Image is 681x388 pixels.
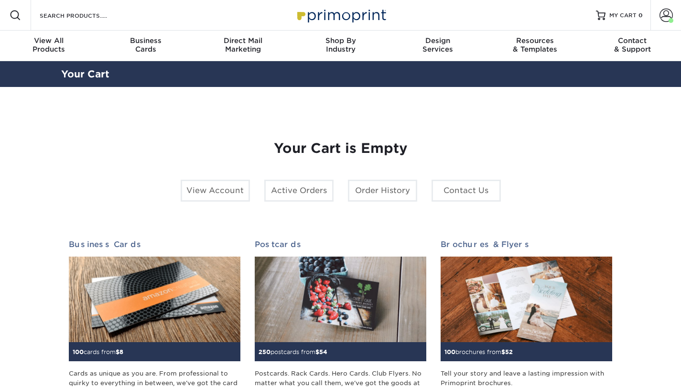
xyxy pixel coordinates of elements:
[501,348,505,356] span: $
[486,36,584,45] span: Resources
[97,31,195,61] a: BusinessCards
[73,348,123,356] small: cards from
[255,257,426,343] img: Postcards
[97,36,195,54] div: Cards
[609,11,637,20] span: MY CART
[195,36,292,54] div: Marketing
[389,31,486,61] a: DesignServices
[69,140,613,157] h1: Your Cart is Empty
[389,36,486,54] div: Services
[444,348,513,356] small: brochures from
[486,36,584,54] div: & Templates
[319,348,327,356] span: 54
[389,36,486,45] span: Design
[39,10,132,21] input: SEARCH PRODUCTS.....
[195,31,292,61] a: Direct MailMarketing
[61,68,109,80] a: Your Cart
[432,180,501,202] a: Contact Us
[255,240,426,249] h2: Postcards
[293,5,389,25] img: Primoprint
[638,12,643,19] span: 0
[73,348,84,356] span: 100
[441,240,612,249] h2: Brochures & Flyers
[181,180,250,202] a: View Account
[584,36,681,45] span: Contact
[292,36,389,45] span: Shop By
[69,240,240,249] h2: Business Cards
[505,348,513,356] span: 52
[292,36,389,54] div: Industry
[444,348,455,356] span: 100
[69,257,240,343] img: Business Cards
[315,348,319,356] span: $
[264,180,334,202] a: Active Orders
[195,36,292,45] span: Direct Mail
[259,348,270,356] span: 250
[116,348,119,356] span: $
[119,348,123,356] span: 8
[584,36,681,54] div: & Support
[348,180,417,202] a: Order History
[97,36,195,45] span: Business
[292,31,389,61] a: Shop ByIndustry
[486,31,584,61] a: Resources& Templates
[584,31,681,61] a: Contact& Support
[441,257,612,343] img: Brochures & Flyers
[259,348,327,356] small: postcards from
